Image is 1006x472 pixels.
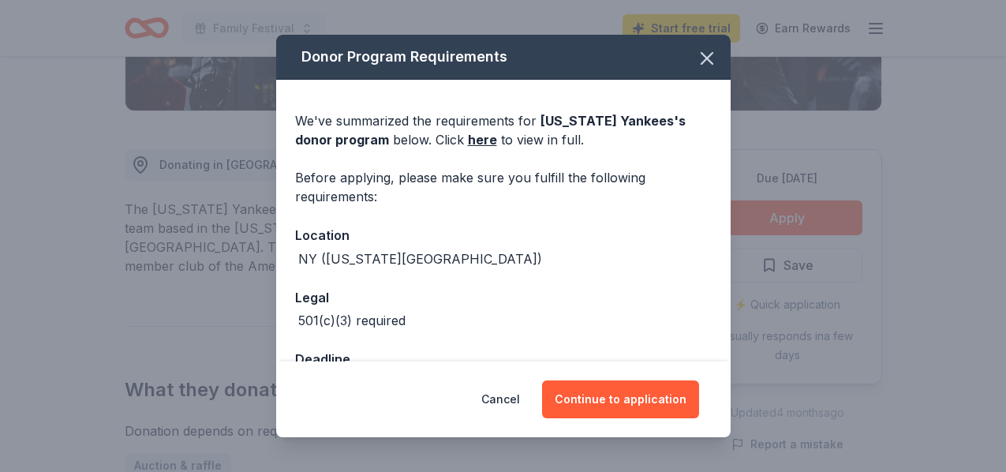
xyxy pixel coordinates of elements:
[298,311,406,330] div: 501(c)(3) required
[295,287,712,308] div: Legal
[295,225,712,245] div: Location
[295,111,712,149] div: We've summarized the requirements for below. Click to view in full.
[295,349,712,369] div: Deadline
[295,168,712,206] div: Before applying, please make sure you fulfill the following requirements:
[276,35,731,80] div: Donor Program Requirements
[468,130,497,149] a: here
[542,380,699,418] button: Continue to application
[298,249,542,268] div: NY ([US_STATE][GEOGRAPHIC_DATA])
[481,380,520,418] button: Cancel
